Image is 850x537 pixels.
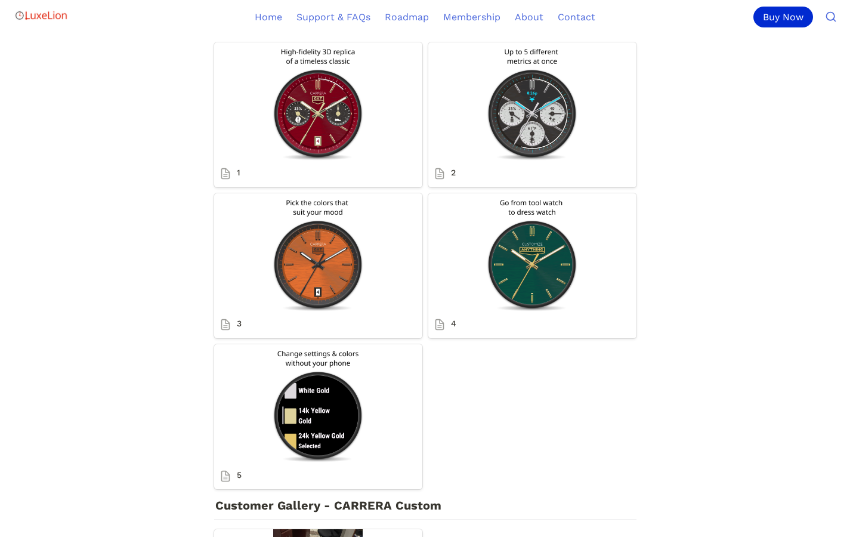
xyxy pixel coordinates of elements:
div: Buy Now [753,7,813,27]
img: Logo [14,4,68,27]
a: Buy Now [753,7,818,27]
a: 5 [214,344,422,489]
a: 4 [428,193,636,338]
a: 1 [214,42,422,187]
span: Customer Gallery - CARRERA Custom [215,498,441,513]
a: 3 [214,193,422,338]
a: 2 [428,42,636,187]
